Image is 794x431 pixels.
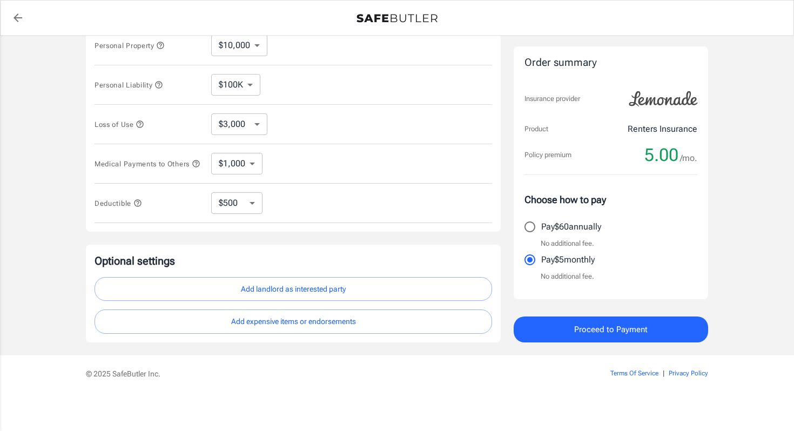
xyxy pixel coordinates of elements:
div: Order summary [524,55,697,71]
p: No additional fee. [541,238,594,249]
p: No additional fee. [541,271,594,282]
button: Personal Liability [95,78,163,91]
a: Terms Of Service [610,369,658,377]
span: Deductible [95,199,142,207]
button: Add expensive items or endorsements [95,309,492,334]
p: Pay $5 monthly [541,253,595,266]
button: Medical Payments to Others [95,157,200,170]
p: Policy premium [524,150,571,160]
p: Choose how to pay [524,192,697,207]
img: Lemonade [623,84,704,114]
span: Medical Payments to Others [95,160,200,168]
span: Personal Liability [95,81,163,89]
p: © 2025 SafeButler Inc. [86,368,549,379]
p: Pay $60 annually [541,220,601,233]
button: Personal Property [95,39,165,52]
span: 5.00 [644,144,678,166]
span: Loss of Use [95,120,144,129]
p: Renters Insurance [628,123,697,136]
button: Proceed to Payment [514,316,708,342]
button: Add landlord as interested party [95,277,492,301]
p: Product [524,124,548,134]
img: Back to quotes [356,14,438,23]
a: Privacy Policy [669,369,708,377]
button: Loss of Use [95,118,144,131]
span: Proceed to Payment [574,322,648,336]
span: Personal Property [95,42,165,50]
button: Deductible [95,197,142,210]
span: /mo. [680,151,697,166]
span: | [663,369,664,377]
a: back to quotes [7,7,29,29]
p: Insurance provider [524,93,580,104]
p: Optional settings [95,253,492,268]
